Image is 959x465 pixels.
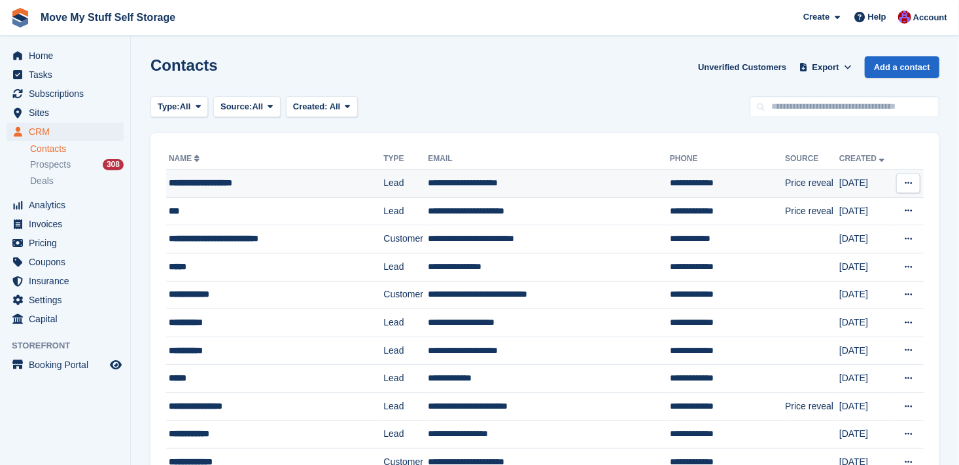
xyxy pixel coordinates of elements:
[10,8,30,28] img: stora-icon-8386f47178a22dfd0bd8f6a31ec36ba5ce8667c1dd55bd0f319d3a0aa187defe.svg
[785,149,839,170] th: Source
[383,149,428,170] th: Type
[7,46,124,65] a: menu
[7,310,124,328] a: menu
[803,10,829,24] span: Create
[213,96,281,118] button: Source: All
[220,100,252,113] span: Source:
[35,7,181,28] a: Move My Stuff Self Storage
[839,197,893,225] td: [DATE]
[150,96,208,118] button: Type: All
[7,84,124,103] a: menu
[180,100,191,113] span: All
[913,11,947,24] span: Account
[785,170,839,198] td: Price reveal
[169,154,202,163] a: Name
[839,337,893,365] td: [DATE]
[839,365,893,393] td: [DATE]
[29,65,107,84] span: Tasks
[29,356,107,374] span: Booking Portal
[839,253,893,281] td: [DATE]
[7,272,124,290] a: menu
[108,357,124,373] a: Preview store
[693,56,792,78] a: Unverified Customers
[383,392,428,420] td: Lead
[293,102,328,111] span: Created:
[785,392,839,420] td: Price reveal
[383,281,428,309] td: Customer
[383,170,428,198] td: Lead
[812,61,839,74] span: Export
[29,122,107,141] span: CRM
[839,392,893,420] td: [DATE]
[383,365,428,393] td: Lead
[30,175,54,187] span: Deals
[7,356,124,374] a: menu
[30,158,124,172] a: Prospects 308
[383,253,428,281] td: Lead
[383,309,428,337] td: Lead
[330,102,341,111] span: All
[29,253,107,271] span: Coupons
[7,234,124,252] a: menu
[158,100,180,113] span: Type:
[7,122,124,141] a: menu
[30,143,124,155] a: Contacts
[150,56,218,74] h1: Contacts
[30,158,71,171] span: Prospects
[7,65,124,84] a: menu
[839,420,893,449] td: [DATE]
[7,215,124,233] a: menu
[839,170,893,198] td: [DATE]
[29,291,107,309] span: Settings
[7,196,124,214] a: menu
[383,337,428,365] td: Lead
[839,154,887,163] a: Created
[7,253,124,271] a: menu
[839,281,893,309] td: [DATE]
[29,46,107,65] span: Home
[839,225,893,253] td: [DATE]
[839,309,893,337] td: [DATE]
[29,196,107,214] span: Analytics
[103,159,124,170] div: 308
[383,420,428,449] td: Lead
[30,174,124,188] a: Deals
[29,234,107,252] span: Pricing
[428,149,670,170] th: Email
[868,10,886,24] span: Help
[7,291,124,309] a: menu
[865,56,939,78] a: Add a contact
[29,272,107,290] span: Insurance
[12,339,130,352] span: Storefront
[253,100,264,113] span: All
[797,56,854,78] button: Export
[383,197,428,225] td: Lead
[286,96,358,118] button: Created: All
[7,103,124,122] a: menu
[29,310,107,328] span: Capital
[785,197,839,225] td: Price reveal
[29,103,107,122] span: Sites
[898,10,911,24] img: Carrie Machin
[29,215,107,233] span: Invoices
[383,225,428,253] td: Customer
[29,84,107,103] span: Subscriptions
[670,149,785,170] th: Phone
